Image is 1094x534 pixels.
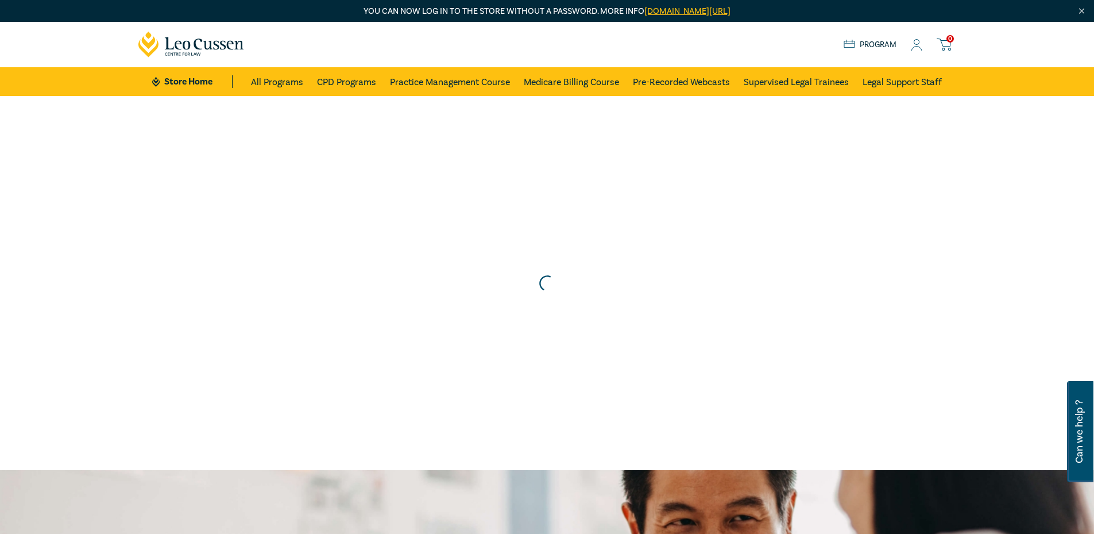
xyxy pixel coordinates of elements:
[633,67,730,96] a: Pre-Recorded Webcasts
[844,39,897,51] a: Program
[1077,6,1087,16] img: Close
[390,67,510,96] a: Practice Management Course
[317,67,376,96] a: CPD Programs
[251,67,303,96] a: All Programs
[138,5,956,18] p: You can now log in to the store without a password. More info
[524,67,619,96] a: Medicare Billing Course
[644,6,730,17] a: [DOMAIN_NAME][URL]
[946,35,954,43] span: 0
[744,67,849,96] a: Supervised Legal Trainees
[863,67,942,96] a: Legal Support Staff
[1074,388,1085,475] span: Can we help ?
[152,75,232,88] a: Store Home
